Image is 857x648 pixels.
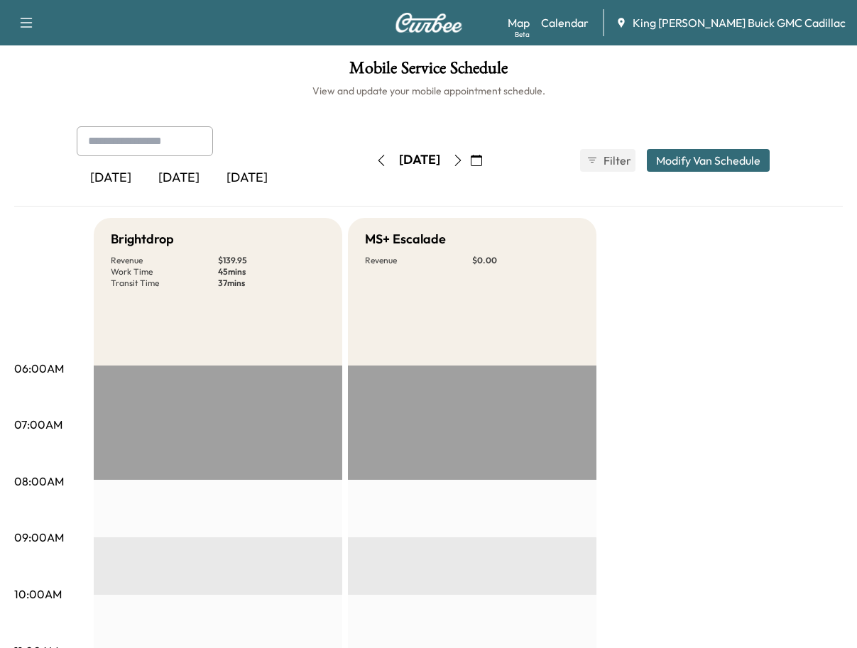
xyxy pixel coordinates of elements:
[14,60,843,84] h1: Mobile Service Schedule
[77,162,145,194] div: [DATE]
[604,152,629,169] span: Filter
[14,473,64,490] p: 08:00AM
[111,278,218,289] p: Transit Time
[145,162,213,194] div: [DATE]
[647,149,770,172] button: Modify Van Schedule
[14,84,843,98] h6: View and update your mobile appointment schedule.
[472,255,579,266] p: $ 0.00
[111,266,218,278] p: Work Time
[218,278,325,289] p: 37 mins
[111,255,218,266] p: Revenue
[365,255,472,266] p: Revenue
[213,162,281,194] div: [DATE]
[218,255,325,266] p: $ 139.95
[395,13,463,33] img: Curbee Logo
[14,416,62,433] p: 07:00AM
[633,14,846,31] span: King [PERSON_NAME] Buick GMC Cadillac
[580,149,635,172] button: Filter
[541,14,589,31] a: Calendar
[365,229,446,249] h5: MS+ Escalade
[218,266,325,278] p: 45 mins
[111,229,174,249] h5: Brightdrop
[14,529,64,546] p: 09:00AM
[515,29,530,40] div: Beta
[508,14,530,31] a: MapBeta
[14,586,62,603] p: 10:00AM
[399,151,440,169] div: [DATE]
[14,360,64,377] p: 06:00AM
